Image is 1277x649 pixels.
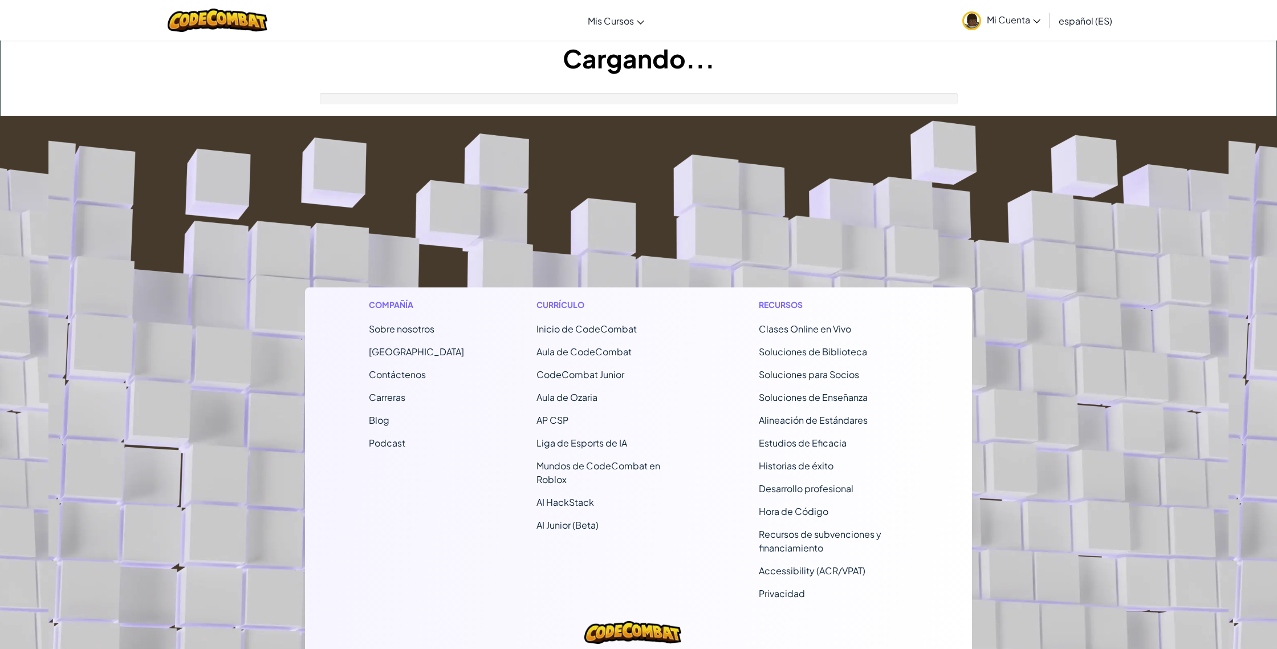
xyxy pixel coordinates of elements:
[582,5,650,36] a: Mis Cursos
[759,368,859,380] a: Soluciones para Socios
[168,9,267,32] img: CodeCombat logo
[588,15,634,27] span: Mis Cursos
[369,346,464,358] a: [GEOGRAPHIC_DATA]
[369,323,434,335] a: Sobre nosotros
[1059,15,1112,27] span: español (ES)
[369,299,464,311] h1: Compañía
[536,414,568,426] a: AP CSP
[759,323,851,335] a: Clases Online en Vivo
[759,565,865,577] a: Accessibility (ACR/VPAT)
[584,621,681,644] img: CodeCombat logo
[536,368,624,380] a: CodeCombat Junior
[759,346,867,358] a: Soluciones de Biblioteca
[536,391,597,403] a: Aula de Ozaria
[536,323,637,335] span: Inicio de CodeCombat
[759,587,805,599] a: Privacidad
[759,505,828,517] a: Hora de Código
[962,11,981,30] img: avatar
[369,414,389,426] a: Blog
[536,496,594,508] a: AI HackStack
[369,368,426,380] span: Contáctenos
[1,40,1276,76] h1: Cargando...
[536,519,599,531] a: AI Junior (Beta)
[369,437,405,449] a: Podcast
[759,391,868,403] a: Soluciones de Enseñanza
[759,528,881,554] a: Recursos de subvenciones y financiamiento
[759,460,833,472] a: Historias de éxito
[759,299,909,311] h1: Recursos
[536,346,632,358] a: Aula de CodeCombat
[536,460,660,485] a: Mundos de CodeCombat en Roblox
[536,437,627,449] a: Liga de Esports de IA
[536,299,686,311] h1: Currículo
[759,437,847,449] a: Estudios de Eficacia
[1053,5,1118,36] a: español (ES)
[369,391,405,403] a: Carreras
[759,482,853,494] a: Desarrollo profesional
[987,14,1040,26] span: Mi Cuenta
[759,414,868,426] a: Alineación de Estándares
[957,2,1046,38] a: Mi Cuenta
